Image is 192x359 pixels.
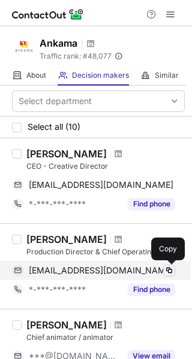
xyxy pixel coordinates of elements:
[26,233,107,245] div: [PERSON_NAME]
[12,34,36,58] img: b99a65ad58f65c003939076c2317e284
[26,319,107,331] div: [PERSON_NAME]
[26,71,46,80] span: About
[155,71,179,80] span: Similar
[26,247,185,257] div: Production Director & Chief Operating Officer
[28,122,80,132] span: Select all (10)
[40,36,77,50] h1: Ankama
[26,148,107,160] div: [PERSON_NAME]
[19,95,92,107] div: Select department
[26,332,185,343] div: Chief animator / animator
[29,180,173,190] span: [EMAIL_ADDRESS][DOMAIN_NAME]
[72,71,129,80] span: Decision makers
[128,198,175,210] button: Reveal Button
[40,52,112,60] span: Traffic rank: # 48,077
[26,161,185,172] div: CEO - Creative Director
[128,284,175,296] button: Reveal Button
[29,265,173,276] span: [EMAIL_ADDRESS][DOMAIN_NAME]
[12,7,84,22] img: ContactOut v5.3.10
